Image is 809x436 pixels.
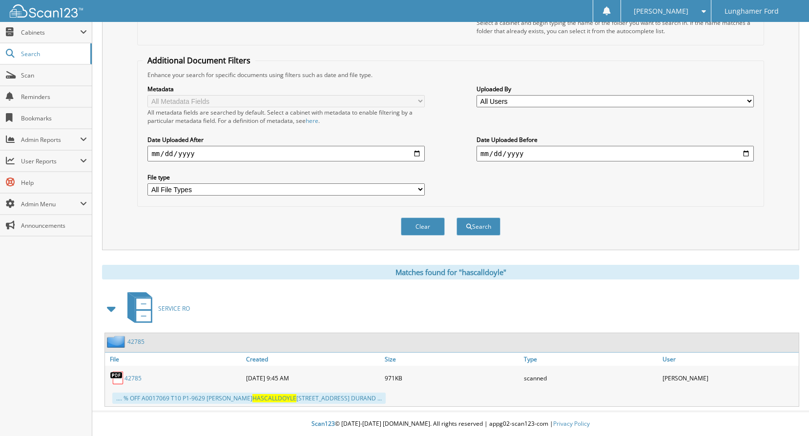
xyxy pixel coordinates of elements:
[660,368,799,388] div: [PERSON_NAME]
[21,71,87,79] span: Scan
[521,353,660,366] a: Type
[110,371,124,385] img: PDF.png
[244,368,382,388] div: [DATE] 9:45 AM
[21,221,87,230] span: Announcements
[10,4,83,18] img: scan123-logo-white.svg
[147,108,425,125] div: All metadata fields are searched by default. Select a cabinet with metadata to enable filtering b...
[21,178,87,187] span: Help
[112,393,386,404] div: .... % OFF A0017069 T10 P1-9629 [PERSON_NAME] [STREET_ADDRESS] DURAND ...
[158,304,190,313] span: SERVICE RO
[634,8,688,14] span: [PERSON_NAME]
[127,337,145,346] a: 42785
[21,28,80,37] span: Cabinets
[725,8,779,14] span: Lunghamer Ford
[244,353,382,366] a: Created
[105,353,244,366] a: File
[311,419,335,428] span: Scan123
[21,114,87,122] span: Bookmarks
[382,368,521,388] div: 971KB
[21,50,85,58] span: Search
[102,265,799,279] div: Matches found for "hascalldoyle"
[306,117,318,125] a: here
[760,389,809,436] iframe: Chat Widget
[477,85,754,93] label: Uploaded By
[92,412,809,436] div: © [DATE]-[DATE] [DOMAIN_NAME]. All rights reserved | appg02-scan123-com |
[21,157,80,165] span: User Reports
[252,394,296,402] span: HASCALLDOYLE
[124,374,142,382] a: 42785
[21,93,87,101] span: Reminders
[21,200,80,208] span: Admin Menu
[660,353,799,366] a: User
[147,85,425,93] label: Metadata
[147,136,425,144] label: Date Uploaded After
[553,419,590,428] a: Privacy Policy
[147,146,425,161] input: start
[382,353,521,366] a: Size
[477,146,754,161] input: end
[477,136,754,144] label: Date Uploaded Before
[122,289,190,328] a: SERVICE RO
[456,218,500,236] button: Search
[147,173,425,181] label: File type
[401,218,445,236] button: Clear
[521,368,660,388] div: scanned
[143,55,255,66] legend: Additional Document Filters
[107,336,127,348] img: folder2.png
[21,136,80,144] span: Admin Reports
[143,71,758,79] div: Enhance your search for specific documents using filters such as date and file type.
[477,19,754,35] div: Select a cabinet and begin typing the name of the folder you want to search in. If the name match...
